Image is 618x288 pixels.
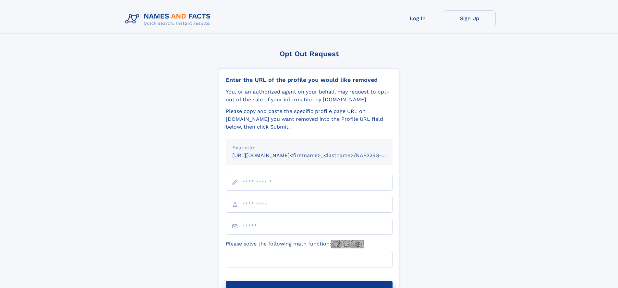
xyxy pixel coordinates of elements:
[219,50,399,58] div: Opt Out Request
[232,152,405,158] small: [URL][DOMAIN_NAME]<firstname>_<lastname>/NAF325G-xxxxxxxx
[226,107,393,131] div: Please copy and paste the specific profile page URL on [DOMAIN_NAME] you want removed into the Pr...
[226,88,393,104] div: You, or an authorized agent on your behalf, may request to opt-out of the sale of your informatio...
[123,10,216,28] img: Logo Names and Facts
[444,10,496,26] a: Sign Up
[226,240,364,248] label: Please solve the following math function:
[392,10,444,26] a: Log In
[232,144,386,152] div: Example:
[226,76,393,83] div: Enter the URL of the profile you would like removed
